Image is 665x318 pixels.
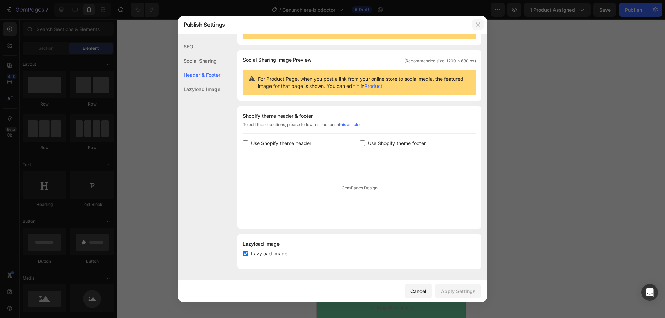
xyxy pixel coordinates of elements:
div: Lazyload Image [243,240,476,248]
div: SEO [178,39,220,54]
button: Apply Settings [435,284,481,298]
div: Apply Settings [441,288,476,295]
div: Open Intercom Messenger [641,284,658,301]
div: Social Sharing [178,54,220,68]
span: Social Sharing Image Preview [243,56,312,64]
h2: Genunchiera ortopedică [7,268,142,304]
div: Header & Footer [178,68,220,82]
img: image_demo.jpg [47,8,102,49]
div: Drop element here [60,285,97,291]
div: Lazyload Image [178,82,220,96]
span: Use Shopify theme footer [368,139,426,147]
span: Use Shopify theme header [251,139,311,147]
button: Cancel [405,284,432,298]
div: To edit those sections, please follow instruction in [243,121,476,134]
div: GemPages Design [243,153,476,223]
a: Product [364,83,382,89]
div: Cancel [410,288,426,295]
div: Publish Settings [178,16,469,34]
div: Shopify theme header & footer [243,112,476,120]
a: this article [339,122,360,127]
span: (Recommended size: 1200 x 630 px) [404,58,476,64]
span: Lazyload Image [251,249,287,258]
span: For Product Page, when you post a link from your online store to social media, the featured image... [258,75,470,90]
